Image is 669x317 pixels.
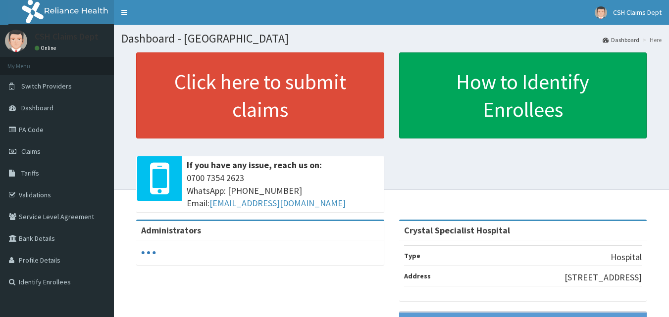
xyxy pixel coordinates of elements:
[613,8,662,17] span: CSH Claims Dept
[35,32,99,41] p: CSH Claims Dept
[5,30,27,52] img: User Image
[21,147,41,156] span: Claims
[21,103,53,112] span: Dashboard
[595,6,607,19] img: User Image
[35,45,58,51] a: Online
[21,169,39,178] span: Tariffs
[21,82,72,91] span: Switch Providers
